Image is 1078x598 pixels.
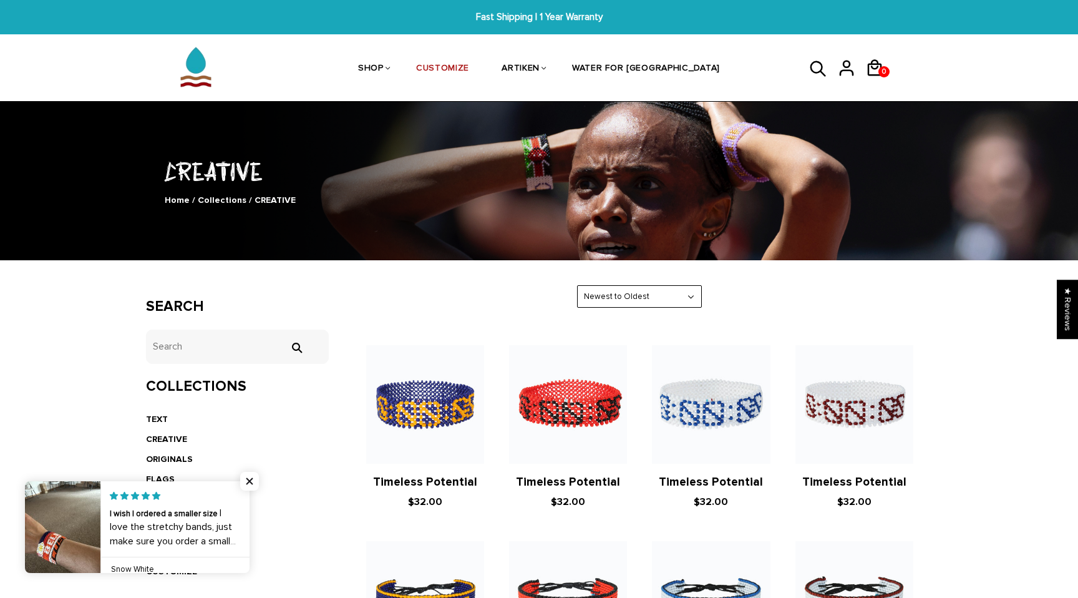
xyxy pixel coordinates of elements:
span: CREATIVE [255,195,296,205]
span: Fast Shipping | 1 Year Warranty [331,10,747,24]
a: Timeless Potential [659,475,763,489]
h3: Collections [146,378,329,396]
a: SHOP [358,36,384,102]
span: $32.00 [551,496,585,508]
input: Search [146,330,329,364]
a: Collections [198,195,246,205]
input: Search [284,342,309,353]
a: CUSTOMIZE [416,36,469,102]
a: TEXT [146,414,168,424]
a: Timeless Potential [373,475,477,489]
h3: Search [146,298,329,316]
div: Click to open Judge.me floating reviews tab [1057,280,1078,339]
a: CREATIVE [146,434,187,444]
span: $32.00 [837,496,872,508]
span: 0 [879,63,889,81]
span: / [192,195,195,205]
span: $32.00 [408,496,442,508]
a: Home [165,195,190,205]
h1: CREATIVE [146,154,932,187]
span: $32.00 [694,496,728,508]
a: Timeless Potential [516,475,620,489]
a: FLAGS [146,474,175,484]
a: Timeless Potential [802,475,906,489]
a: ORIGINALS [146,454,193,464]
a: WATER FOR [GEOGRAPHIC_DATA] [572,36,720,102]
a: 0 [865,81,893,83]
span: / [249,195,252,205]
a: ARTIKEN [502,36,540,102]
span: Close popup widget [240,472,259,491]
